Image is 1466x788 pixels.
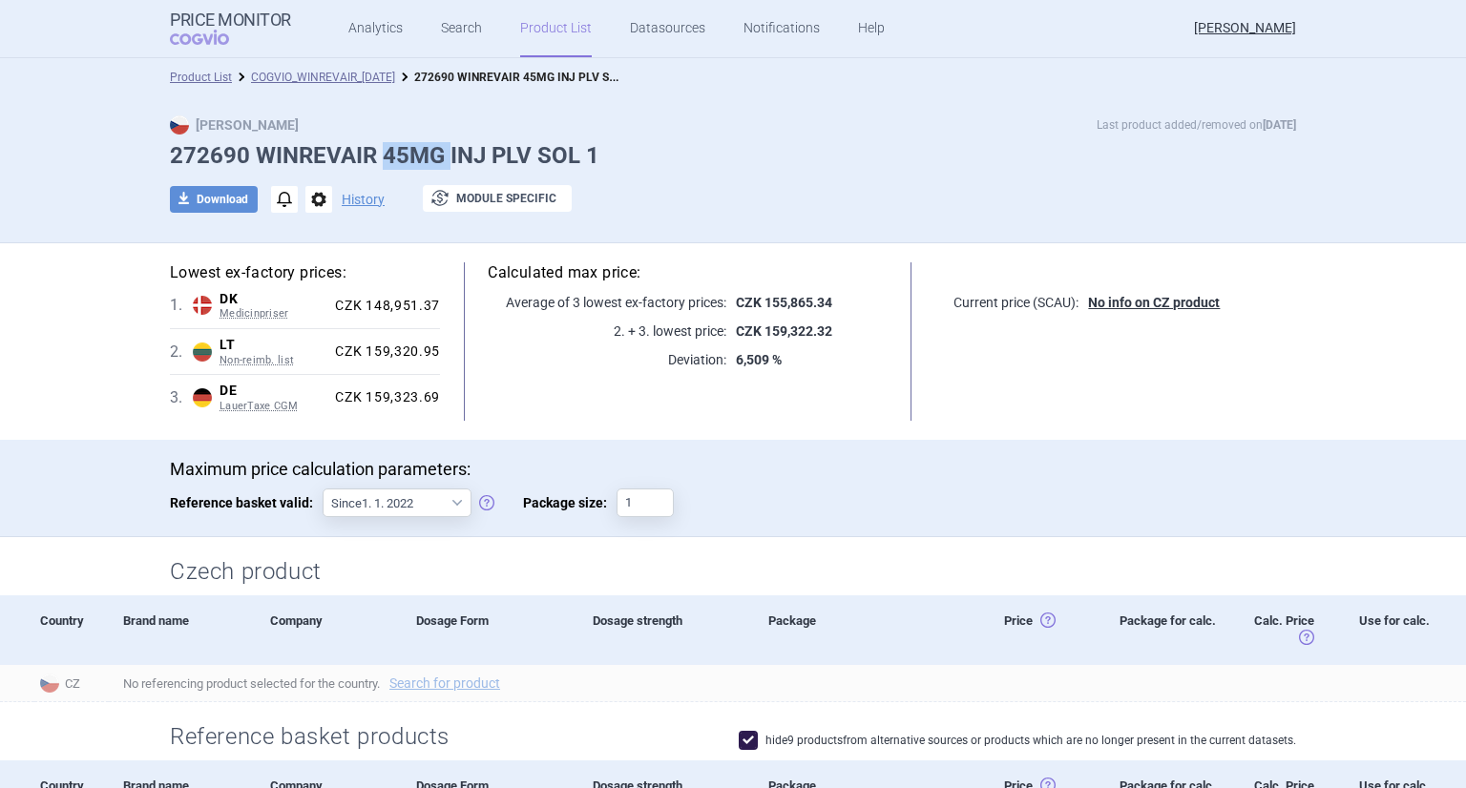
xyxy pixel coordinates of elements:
[754,595,930,664] div: Package
[395,68,624,87] li: 272690 WINREVAIR 45MG INJ PLV SOL 1
[170,721,465,753] h2: Reference basket products
[220,354,327,367] span: Non-reimb. list
[736,323,832,339] strong: CZK 159,322.32
[617,488,674,517] input: Package size:
[170,115,189,135] img: CZ
[220,291,327,308] span: DK
[220,400,327,413] span: LauerTaxe CGM
[170,556,1296,588] h2: Czech product
[170,10,291,47] a: Price MonitorCOGVIO
[170,386,193,409] span: 3 .
[1221,595,1338,664] div: Calc. Price
[423,185,572,212] button: Module specific
[488,350,726,369] p: Deviation:
[323,488,471,517] select: Reference basket valid:
[578,595,754,664] div: Dosage strength
[1105,595,1221,664] div: Package for calc.
[34,595,109,664] div: Country
[40,674,59,693] img: Czech Republic
[736,295,832,310] strong: CZK 155,865.34
[402,595,577,664] div: Dosage Form
[327,298,440,315] div: CZK 148,951.37
[170,341,193,363] span: 2 .
[170,10,291,30] strong: Price Monitor
[34,670,109,695] span: CZ
[170,186,258,213] button: Download
[736,352,782,367] strong: 6,509 %
[220,337,327,354] span: LT
[220,307,327,321] span: Medicinpriser
[170,262,440,283] h5: Lowest ex-factory prices:
[414,67,633,85] strong: 272690 WINREVAIR 45MG INJ PLV SOL 1
[232,68,395,87] li: COGVIO_WINREVAIR_02.07.2025
[170,142,1296,170] h1: 272690 WINREVAIR 45MG INJ PLV SOL 1
[1338,595,1439,664] div: Use for calc.
[930,595,1105,664] div: Price
[170,68,232,87] li: Product List
[739,731,1296,750] label: hide 9 products from alternative sources or products which are no longer present in the current d...
[935,293,1079,312] p: Current price (SCAU):
[170,294,193,317] span: 1 .
[170,488,323,517] span: Reference basket valid:
[256,595,403,664] div: Company
[193,296,212,315] img: Denmark
[220,383,327,400] span: DE
[523,488,617,517] span: Package size:
[123,672,1466,695] span: No referencing product selected for the country.
[389,676,500,690] a: Search for product
[488,293,726,312] p: Average of 3 lowest ex-factory prices:
[327,343,440,361] div: CZK 159,320.95
[342,193,385,206] button: History
[1088,295,1220,310] strong: No info on CZ product
[488,321,726,341] p: 2. + 3. lowest price:
[488,262,888,283] h5: Calculated max price:
[170,117,299,133] strong: [PERSON_NAME]
[327,389,440,406] div: CZK 159,323.69
[170,459,1296,480] p: Maximum price calculation parameters:
[170,71,232,84] a: Product List
[193,388,212,407] img: Germany
[193,342,212,362] img: Lithuania
[251,71,395,84] a: COGVIO_WINREVAIR_[DATE]
[1097,115,1296,135] p: Last product added/removed on
[170,30,256,45] span: COGVIO
[1263,118,1296,132] strong: [DATE]
[109,595,256,664] div: Brand name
